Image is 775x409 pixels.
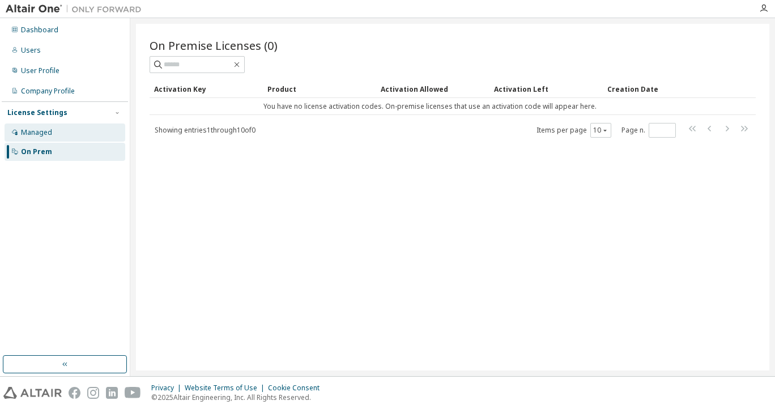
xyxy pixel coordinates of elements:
img: instagram.svg [87,387,99,399]
div: Product [267,80,372,98]
span: Items per page [536,123,611,138]
div: Activation Allowed [381,80,485,98]
img: linkedin.svg [106,387,118,399]
div: On Prem [21,147,52,156]
span: Page n. [621,123,676,138]
div: Cookie Consent [268,384,326,393]
div: Users [21,46,41,55]
p: © 2025 Altair Engineering, Inc. All Rights Reserved. [151,393,326,402]
div: Activation Key [154,80,258,98]
div: Creation Date [607,80,706,98]
div: License Settings [7,108,67,117]
button: 10 [593,126,608,135]
img: youtube.svg [125,387,141,399]
div: Company Profile [21,87,75,96]
div: Managed [21,128,52,137]
td: You have no license activation codes. On-premise licenses that use an activation code will appear... [150,98,710,115]
div: Dashboard [21,25,58,35]
div: User Profile [21,66,59,75]
span: On Premise Licenses (0) [150,37,278,53]
img: altair_logo.svg [3,387,62,399]
div: Activation Left [494,80,598,98]
span: Showing entries 1 through 10 of 0 [155,125,256,135]
div: Privacy [151,384,185,393]
div: Website Terms of Use [185,384,268,393]
img: Altair One [6,3,147,15]
img: facebook.svg [69,387,80,399]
